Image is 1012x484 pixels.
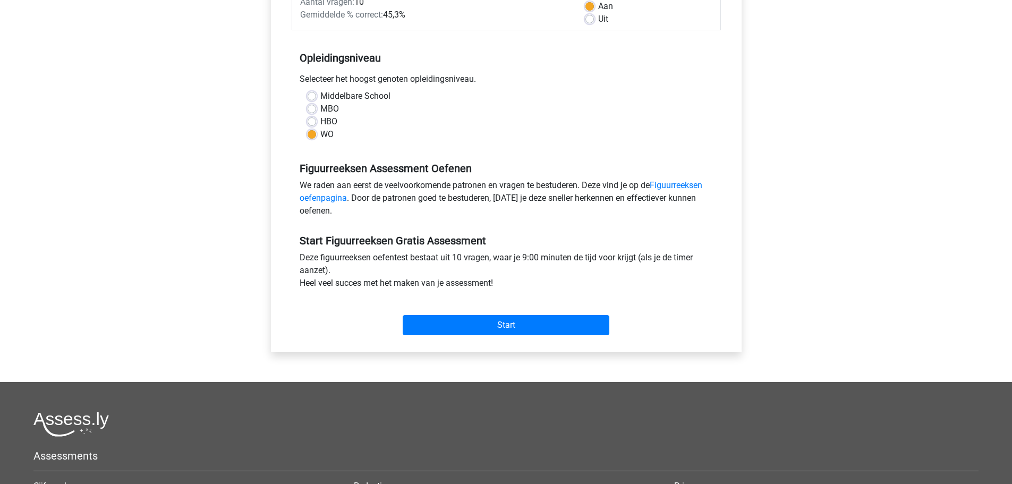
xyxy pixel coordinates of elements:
[33,412,109,437] img: Assessly logo
[598,13,608,26] label: Uit
[320,90,390,103] label: Middelbare School
[300,162,713,175] h5: Figuurreeksen Assessment Oefenen
[320,115,337,128] label: HBO
[33,449,979,462] h5: Assessments
[292,251,721,294] div: Deze figuurreeksen oefentest bestaat uit 10 vragen, waar je 9:00 minuten de tijd voor krijgt (als...
[292,73,721,90] div: Selecteer het hoogst genoten opleidingsniveau.
[292,9,577,21] div: 45,3%
[320,103,339,115] label: MBO
[300,10,383,20] span: Gemiddelde % correct:
[292,179,721,222] div: We raden aan eerst de veelvoorkomende patronen en vragen te bestuderen. Deze vind je op de . Door...
[300,234,713,247] h5: Start Figuurreeksen Gratis Assessment
[320,128,334,141] label: WO
[403,315,609,335] input: Start
[300,47,713,69] h5: Opleidingsniveau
